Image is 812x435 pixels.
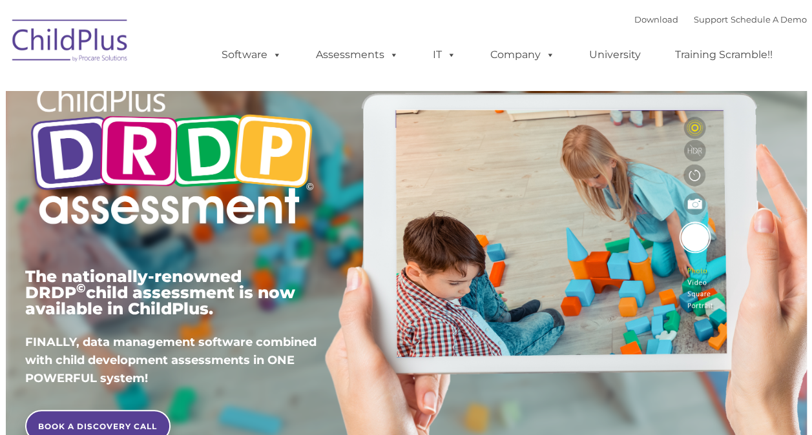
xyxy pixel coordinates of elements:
a: Download [634,14,678,25]
a: Support [694,14,728,25]
span: The nationally-renowned DRDP child assessment is now available in ChildPlus. [25,267,295,318]
img: ChildPlus by Procare Solutions [6,10,135,75]
span: FINALLY, data management software combined with child development assessments in ONE POWERFUL sys... [25,335,317,385]
sup: © [76,281,86,296]
a: Software [209,42,295,68]
a: Assessments [303,42,411,68]
a: Schedule A Demo [731,14,807,25]
a: University [576,42,654,68]
a: Training Scramble!! [662,42,786,68]
a: IT [420,42,469,68]
font: | [634,14,807,25]
img: Copyright - DRDP Logo Light [25,68,318,246]
a: Company [477,42,568,68]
